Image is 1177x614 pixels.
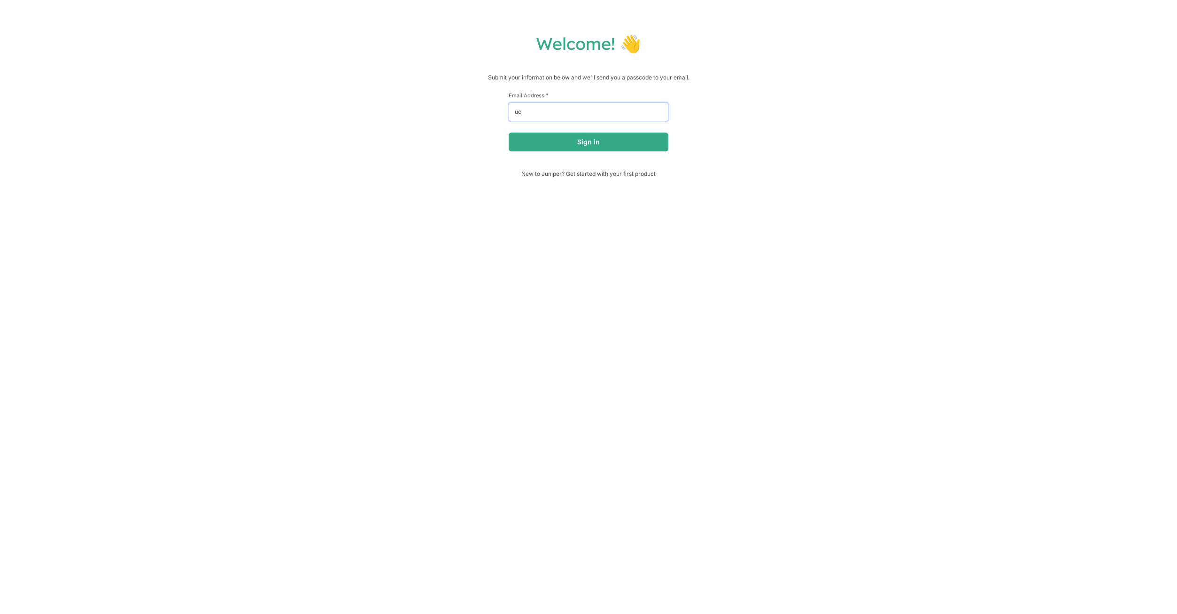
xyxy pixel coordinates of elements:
span: This field is required. [546,92,549,99]
span: New to Juniper? Get started with your first product [509,170,668,177]
button: Sign in [509,133,668,151]
label: Email Address [509,92,668,99]
input: email@example.com [509,102,668,121]
p: Submit your information below and we'll send you a passcode to your email. [9,73,1168,82]
h1: Welcome! 👋 [9,33,1168,54]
